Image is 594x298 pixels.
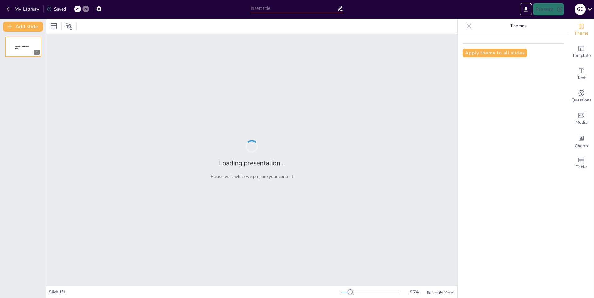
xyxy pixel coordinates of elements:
[65,23,73,30] span: Position
[211,174,293,179] p: Please wait while we prepare your content
[571,97,592,104] span: Questions
[463,49,527,57] button: Apply theme to all slides
[569,41,594,63] div: Add ready made slides
[3,22,43,32] button: Add slide
[569,63,594,85] div: Add text boxes
[432,290,454,295] span: Single View
[575,4,586,15] div: G G
[5,4,42,14] button: My Library
[49,21,59,31] div: Layout
[575,143,588,149] span: Charts
[575,3,586,15] button: G G
[520,3,532,15] button: Export to PowerPoint
[251,4,337,13] input: Insert title
[569,130,594,152] div: Add charts and graphs
[407,289,422,295] div: 55 %
[572,52,591,59] span: Template
[569,108,594,130] div: Add images, graphics, shapes or video
[569,152,594,175] div: Add a table
[533,3,564,15] button: Present
[15,46,29,49] span: Sendsteps presentation editor
[219,159,285,167] h2: Loading presentation...
[575,119,588,126] span: Media
[569,85,594,108] div: Get real-time input from your audience
[5,37,41,57] div: 1
[34,50,40,55] div: 1
[474,19,563,33] p: Themes
[47,6,66,12] div: Saved
[569,19,594,41] div: Change the overall theme
[576,164,587,171] span: Table
[577,75,586,81] span: Text
[49,289,341,295] div: Slide 1 / 1
[574,30,588,37] span: Theme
